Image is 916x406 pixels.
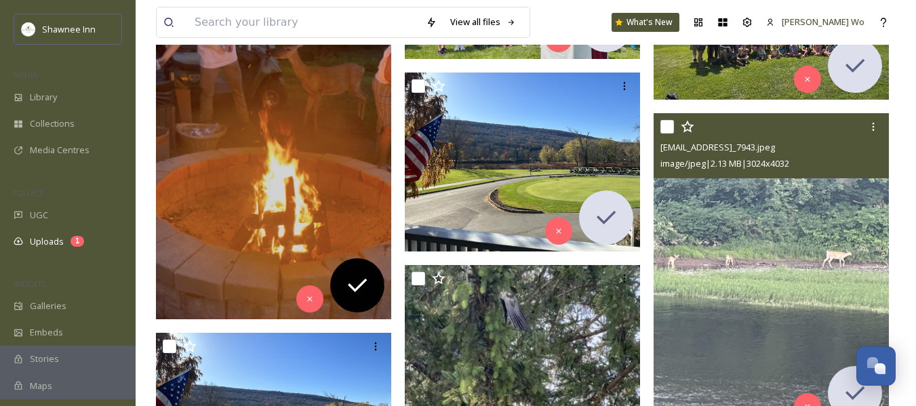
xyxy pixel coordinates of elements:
span: Galleries [30,300,66,312]
span: MEDIA [14,70,37,80]
span: Collections [30,117,75,130]
div: 1 [71,236,84,247]
span: UGC [30,209,48,222]
img: ext_1754228628.852174_Smythchris76@gmail.com-IMG_5984.jpeg [405,73,643,251]
a: What's New [612,13,679,32]
button: Open Chat [856,346,896,386]
a: View all files [443,9,523,35]
span: [PERSON_NAME] Wo [782,16,864,28]
span: Shawnee Inn [42,23,96,35]
input: Search your library [188,7,419,37]
img: shawnee-300x300.jpg [22,22,35,36]
span: COLLECT [14,188,43,198]
span: WIDGETS [14,279,45,289]
a: [PERSON_NAME] Wo [759,9,871,35]
span: Library [30,91,57,104]
span: Maps [30,380,52,392]
span: Uploads [30,235,64,248]
span: Embeds [30,326,63,339]
span: Media Centres [30,144,89,157]
span: image/jpeg | 2.13 MB | 3024 x 4032 [660,157,789,169]
span: [EMAIL_ADDRESS]_7943.jpeg [660,141,775,153]
span: Stories [30,352,59,365]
